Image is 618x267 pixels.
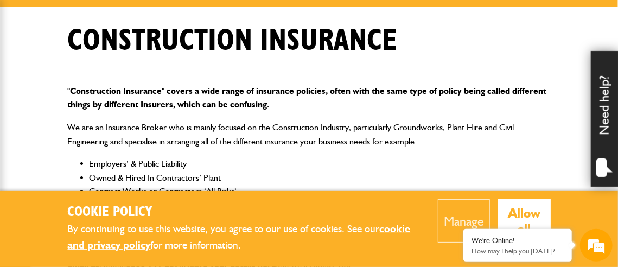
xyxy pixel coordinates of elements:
button: Allow all [498,199,551,243]
p: How may I help you today? [472,247,564,255]
div: Need help? [591,51,618,187]
button: Manage [438,199,490,243]
p: We are an Insurance Broker who is mainly focused on the Construction Industry, particularly Groun... [68,120,551,148]
h2: Cookie Policy [68,204,422,221]
li: Employers’ & Public Liability [90,157,551,171]
p: By continuing to use this website, you agree to our use of cookies. See our for more information. [68,221,422,254]
p: "Construction Insurance" covers a wide range of insurance policies, often with the same type of p... [68,84,551,112]
li: Owned & Hired In Contractors’ Plant [90,171,551,185]
li: Contract Works or Contractors ‘All Risks’ [90,185,551,199]
div: We're Online! [472,236,564,245]
h1: Construction insurance [68,23,398,59]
